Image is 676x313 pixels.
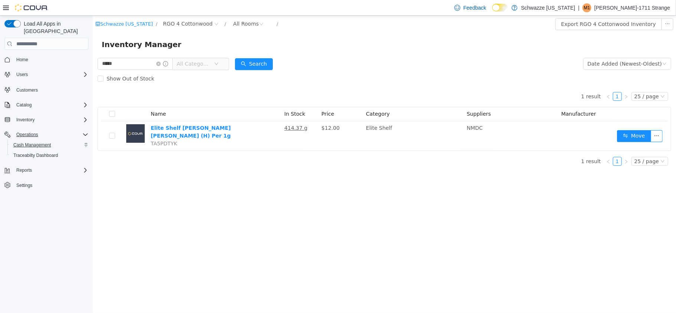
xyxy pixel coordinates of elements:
[569,3,581,14] button: icon: ellipsis
[70,4,120,12] span: RGO 4 Cottonwood
[578,3,579,12] p: |
[192,95,212,101] span: In Stock
[4,51,88,210] nav: Complex example
[1,180,91,191] button: Settings
[16,167,32,173] span: Reports
[13,70,31,79] button: Users
[16,117,35,123] span: Inventory
[374,95,398,101] span: Suppliers
[569,46,574,51] i: icon: down
[524,115,558,126] button: icon: swapMove
[511,76,520,85] li: Previous Page
[513,79,518,83] i: icon: left
[63,46,68,50] i: icon: close-circle
[568,79,572,84] i: icon: down
[468,95,503,101] span: Manufacturer
[582,3,591,12] div: Mick-1711 Strange
[568,144,572,149] i: icon: down
[542,77,566,85] div: 25 / page
[451,0,489,15] a: Feedback
[520,142,529,150] a: 1
[10,141,88,149] span: Cash Management
[13,115,88,124] span: Inventory
[16,57,28,63] span: Home
[13,86,41,95] a: Customers
[21,20,88,35] span: Load All Apps in [GEOGRAPHIC_DATA]
[520,77,529,85] a: 1
[13,85,88,94] span: Customers
[11,60,65,66] span: Show Out of Stock
[13,70,88,79] span: Users
[495,43,569,54] div: Date Added (Newest-Oldest)
[463,4,486,11] span: Feedback
[520,141,529,150] li: 1
[16,87,38,93] span: Customers
[1,115,91,125] button: Inventory
[1,54,91,65] button: Home
[13,101,35,109] button: Catalog
[132,6,133,11] span: /
[15,4,48,11] img: Cova
[531,144,536,148] i: icon: right
[121,46,126,51] i: icon: down
[3,6,7,11] i: icon: shop
[492,4,508,11] input: Dark Mode
[529,76,538,85] li: Next Page
[16,182,32,188] span: Settings
[7,150,91,161] button: Traceabilty Dashboard
[142,43,180,55] button: icon: searchSearch
[489,76,508,85] li: 1 result
[13,101,88,109] span: Catalog
[521,3,575,12] p: Schwazze [US_STATE]
[84,45,118,52] span: All Categories
[13,181,35,190] a: Settings
[184,6,185,11] span: /
[1,100,91,110] button: Catalog
[3,6,60,11] a: icon: shopSchwazze [US_STATE]
[10,151,61,160] a: Traceabilty Dashboard
[13,142,51,148] span: Cash Management
[58,125,84,131] span: TA5PDTYK
[229,109,247,115] span: $12.00
[511,141,520,150] li: Previous Page
[16,102,32,108] span: Catalog
[1,165,91,175] button: Reports
[1,129,91,140] button: Operations
[13,152,58,158] span: Traceabilty Dashboard
[9,23,93,35] span: Inventory Manager
[558,115,570,126] button: icon: ellipsis
[58,95,73,101] span: Name
[140,3,166,14] div: All Rooms
[13,166,35,175] button: Reports
[531,79,536,83] i: icon: right
[273,95,297,101] span: Category
[13,166,88,175] span: Reports
[489,141,508,150] li: 1 result
[13,55,31,64] a: Home
[463,3,569,14] button: Export RGO 4 Cottonwood Inventory
[13,181,88,190] span: Settings
[58,109,138,123] a: Elite Shelf [PERSON_NAME] [PERSON_NAME] (H) Per 1g
[63,6,65,11] span: /
[513,144,518,148] i: icon: left
[374,109,390,115] span: NMDC
[13,55,88,64] span: Home
[529,141,538,150] li: Next Page
[10,141,54,149] a: Cash Management
[192,109,215,115] u: 414.37 g
[270,106,371,135] td: Elite Shelf
[10,151,88,160] span: Traceabilty Dashboard
[16,132,38,138] span: Operations
[13,115,37,124] button: Inventory
[70,46,75,51] i: icon: info-circle
[594,3,670,12] p: [PERSON_NAME]-1711 Strange
[584,3,590,12] span: M1
[13,130,88,139] span: Operations
[229,95,241,101] span: Price
[542,142,566,150] div: 25 / page
[1,84,91,95] button: Customers
[520,76,529,85] li: 1
[7,140,91,150] button: Cash Management
[1,69,91,80] button: Users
